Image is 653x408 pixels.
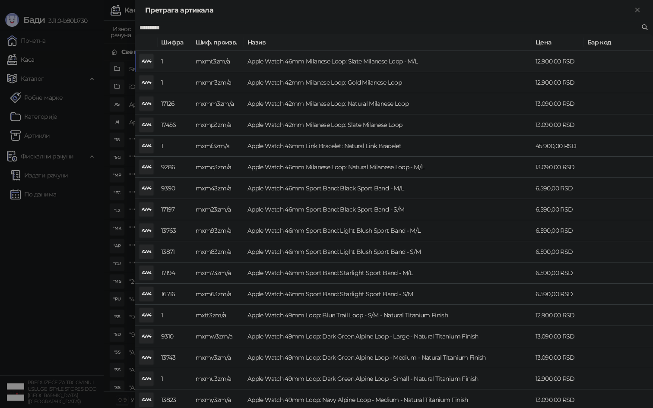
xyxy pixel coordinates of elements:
td: 17456 [158,114,192,136]
td: 12.900,00 RSD [532,368,584,389]
td: mxmu3zm/a [192,368,244,389]
td: Apple Watch 46mm Milanese Loop: Slate Milanese Loop - M/L [244,51,532,72]
td: mxm63zm/a [192,284,244,305]
td: 9390 [158,178,192,199]
td: mxtt3zm/a [192,305,244,326]
td: mxm23zm/a [192,199,244,220]
td: 13.090,00 RSD [532,326,584,347]
td: 6.590,00 RSD [532,220,584,241]
td: Apple Watch 46mm Milanese Loop: Natural Milanese Loop - M/L [244,157,532,178]
td: mxmw3zm/a [192,326,244,347]
div: AW4 [139,393,153,407]
td: mxmq3zm/a [192,157,244,178]
td: Apple Watch 46mm Sport Band: Light Blush Sport Band - S/M [244,241,532,263]
div: AW4 [139,118,153,132]
div: AW4 [139,139,153,153]
td: Apple Watch 42mm Milanese Loop: Slate Milanese Loop [244,114,532,136]
div: AW4 [139,308,153,322]
td: mxm93zm/a [192,220,244,241]
td: 17126 [158,93,192,114]
button: Close [632,5,643,16]
td: 9310 [158,326,192,347]
td: Apple Watch 46mm Sport Band: Starlight Sport Band - M/L [244,263,532,284]
td: 13763 [158,220,192,241]
td: 1 [158,368,192,389]
td: mxmf3zm/a [192,136,244,157]
td: 45.900,00 RSD [532,136,584,157]
td: mxmp3zm/a [192,114,244,136]
td: 6.590,00 RSD [532,241,584,263]
th: Цена [532,34,584,51]
td: Apple Watch 49mm Loop: Dark Green Alpine Loop - Small - Natural Titanium Finish [244,368,532,389]
div: AW4 [139,372,153,386]
td: 12.900,00 RSD [532,72,584,93]
th: Шифра [158,34,192,51]
td: mxmt3zm/a [192,51,244,72]
td: mxm43zm/a [192,178,244,199]
th: Назив [244,34,532,51]
th: Шиф. произв. [192,34,244,51]
td: Apple Watch 49mm Loop: Dark Green Alpine Loop - Large - Natural Titanium Finish [244,326,532,347]
td: mxmn3zm/a [192,72,244,93]
td: 17194 [158,263,192,284]
div: AW4 [139,202,153,216]
td: Apple Watch 46mm Sport Band: Black Sport Band - S/M [244,199,532,220]
td: mxmv3zm/a [192,347,244,368]
div: AW4 [139,76,153,89]
th: Бар код [584,34,653,51]
td: 13871 [158,241,192,263]
div: AW4 [139,54,153,68]
td: 1 [158,51,192,72]
td: 1 [158,305,192,326]
div: AW4 [139,160,153,174]
td: 6.590,00 RSD [532,199,584,220]
td: Apple Watch 46mm Sport Band: Light Blush Sport Band - M/L [244,220,532,241]
div: AW4 [139,329,153,343]
td: 9286 [158,157,192,178]
td: Apple Watch 46mm Sport Band: Starlight Sport Band - S/M [244,284,532,305]
td: Apple Watch 42mm Milanese Loop: Gold Milanese Loop [244,72,532,93]
td: Apple Watch 49mm Loop: Blue Trail Loop - S/M - Natural Titanium Finish [244,305,532,326]
div: AW4 [139,97,153,111]
td: 13.090,00 RSD [532,114,584,136]
td: Apple Watch 46mm Sport Band: Black Sport Band - M/L [244,178,532,199]
td: Apple Watch 49mm Loop: Dark Green Alpine Loop - Medium - Natural Titanium Finish [244,347,532,368]
td: mxmm3zm/a [192,93,244,114]
div: AW4 [139,181,153,195]
td: Apple Watch 46mm Link Bracelet: Natural Link Bracelet [244,136,532,157]
td: 13743 [158,347,192,368]
td: 1 [158,72,192,93]
td: 6.590,00 RSD [532,178,584,199]
div: AW4 [139,266,153,280]
td: 6.590,00 RSD [532,284,584,305]
td: mxm73zm/a [192,263,244,284]
div: AW4 [139,224,153,237]
td: 13.090,00 RSD [532,93,584,114]
td: mxm83zm/a [192,241,244,263]
td: 1 [158,136,192,157]
td: Apple Watch 42mm Milanese Loop: Natural Milanese Loop [244,93,532,114]
td: 16716 [158,284,192,305]
td: 13.090,00 RSD [532,157,584,178]
td: 12.900,00 RSD [532,305,584,326]
td: 17197 [158,199,192,220]
div: AW4 [139,287,153,301]
td: 12.900,00 RSD [532,51,584,72]
td: 6.590,00 RSD [532,263,584,284]
td: 13.090,00 RSD [532,347,584,368]
div: Претрага артикала [145,5,632,16]
div: AW4 [139,351,153,364]
div: AW4 [139,245,153,259]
